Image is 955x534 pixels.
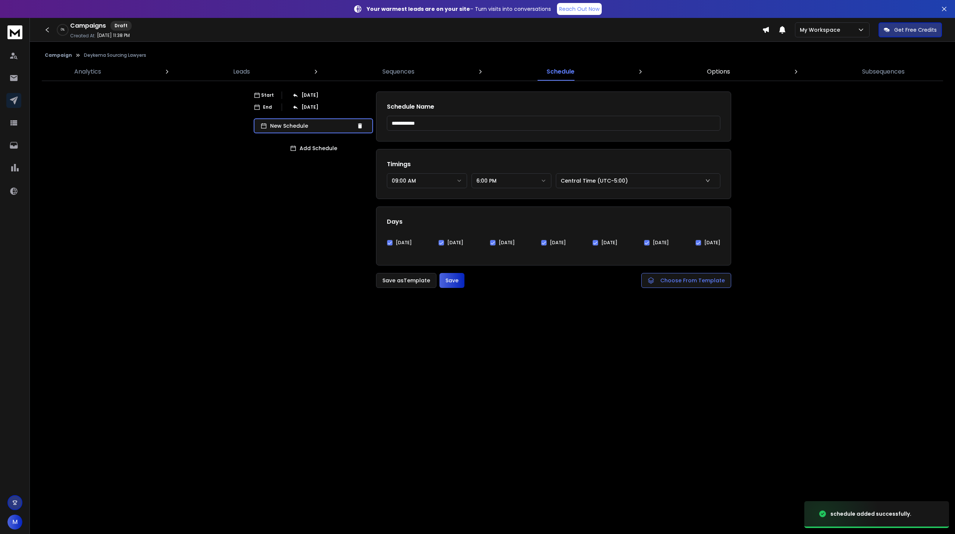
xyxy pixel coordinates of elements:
[862,67,905,76] p: Subsequences
[382,67,414,76] p: Sequences
[7,25,22,39] img: logo
[376,273,436,288] button: Save asTemplate
[830,510,911,518] div: schedule added successfully.
[550,240,566,246] label: [DATE]
[229,63,254,81] a: Leads
[660,277,725,284] span: Choose From Template
[557,3,602,15] a: Reach Out Now
[542,63,579,81] a: Schedule
[800,26,843,34] p: My Workspace
[263,104,272,110] p: End
[707,67,730,76] p: Options
[387,173,467,188] button: 09:00 AM
[387,217,720,226] h1: Days
[70,21,106,30] h1: Campaigns
[702,63,735,81] a: Options
[233,67,250,76] p: Leads
[261,92,274,98] p: Start
[110,21,132,31] div: Draft
[45,52,72,58] button: Campaign
[894,26,937,34] p: Get Free Credits
[254,141,373,156] button: Add Schedule
[367,5,470,13] strong: Your warmest leads are on your site
[879,22,942,37] button: Get Free Credits
[270,122,354,130] p: New Schedule
[74,67,101,76] p: Analytics
[387,160,720,169] h1: Timings
[547,67,574,76] p: Schedule
[61,28,65,32] p: 0 %
[561,177,631,184] p: Central Time (UTC-5:00)
[472,173,552,188] button: 6:00 PM
[84,52,146,58] p: Deykema Sourcing Lawyers
[97,32,130,38] p: [DATE] 11:38 PM
[499,240,515,246] label: [DATE]
[653,240,669,246] label: [DATE]
[387,102,720,111] h1: Schedule Name
[559,5,599,13] p: Reach Out Now
[641,273,731,288] button: Choose From Template
[396,240,412,246] label: [DATE]
[7,515,22,530] button: M
[70,33,95,39] p: Created At:
[704,240,720,246] label: [DATE]
[439,273,464,288] button: Save
[367,5,551,13] p: – Turn visits into conversations
[70,63,106,81] a: Analytics
[601,240,617,246] label: [DATE]
[378,63,419,81] a: Sequences
[301,92,318,98] p: [DATE]
[301,104,318,110] p: [DATE]
[858,63,909,81] a: Subsequences
[447,240,463,246] label: [DATE]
